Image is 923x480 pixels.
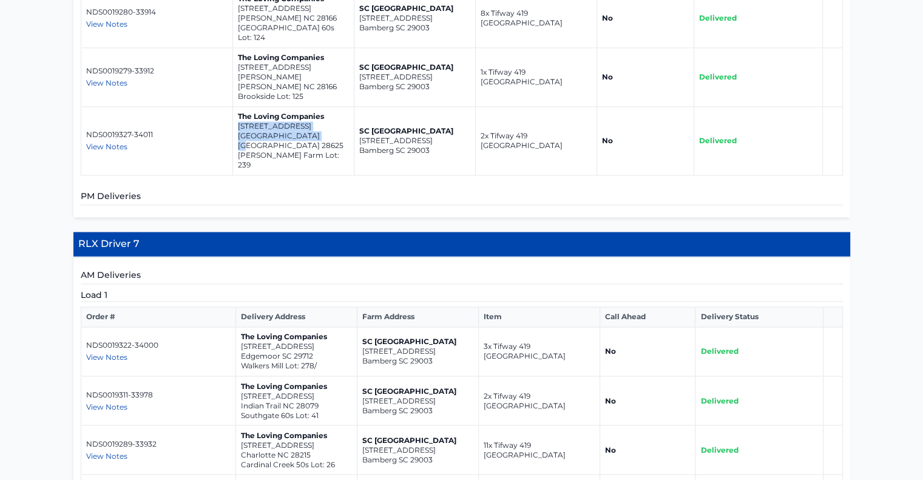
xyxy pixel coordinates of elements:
p: SC [GEOGRAPHIC_DATA] [362,386,473,396]
p: Bamberg SC 29003 [362,455,473,464]
span: Delivered [700,346,738,356]
td: 11x Tifway 419 [GEOGRAPHIC_DATA] [478,425,600,475]
p: Brookside Lot: 125 [238,92,349,101]
p: [PERSON_NAME] NC 28166 [238,13,349,23]
p: [STREET_ADDRESS] [362,445,473,455]
th: Farm Address [357,307,478,327]
span: Delivered [700,445,738,454]
p: NDS0019311-33978 [86,390,231,399]
p: Charlotte NC 28215 [241,450,352,459]
th: Item [478,307,600,327]
p: The Loving Companies [241,381,352,391]
p: SC [GEOGRAPHIC_DATA] [359,63,470,72]
p: [PERSON_NAME] Farm Lot: 239 [238,150,349,170]
th: Order # [81,307,235,327]
p: [GEOGRAPHIC_DATA] [GEOGRAPHIC_DATA] 28625 [238,131,349,150]
h5: PM Deliveries [81,190,843,205]
p: [STREET_ADDRESS] [362,396,473,405]
p: Cardinal Creek 50s Lot: 26 [241,459,352,469]
strong: No [605,445,616,454]
span: View Notes [86,353,127,362]
td: 1x Tifway 419 [GEOGRAPHIC_DATA] [476,48,597,107]
p: NDS0019327-34011 [86,130,228,140]
p: The Loving Companies [238,53,349,63]
p: NDS0019322-34000 [86,340,231,350]
th: Delivery Address [235,307,357,327]
strong: No [605,396,616,405]
p: [STREET_ADDRESS] [241,342,352,351]
p: Indian Trail NC 28079 [241,401,352,410]
td: 2x Tifway 419 [GEOGRAPHIC_DATA] [476,107,597,175]
span: View Notes [86,451,127,460]
p: [STREET_ADDRESS] [238,121,349,131]
span: Delivered [699,13,737,22]
span: View Notes [86,78,127,87]
h5: Load 1 [81,289,843,302]
p: NDS0019279-33912 [86,66,228,76]
strong: No [602,13,613,22]
p: [GEOGRAPHIC_DATA] 60s Lot: 124 [238,23,349,42]
p: Bamberg SC 29003 [362,405,473,415]
p: Bamberg SC 29003 [362,356,473,366]
td: 3x Tifway 419 [GEOGRAPHIC_DATA] [478,327,600,376]
p: Bamberg SC 29003 [359,146,470,155]
p: SC [GEOGRAPHIC_DATA] [359,126,470,136]
p: SC [GEOGRAPHIC_DATA] [362,435,473,445]
p: [STREET_ADDRESS] [241,391,352,401]
p: Walkers Mill Lot: 278/ [241,361,352,371]
p: [STREET_ADDRESS] [359,13,470,23]
th: Call Ahead [600,307,695,327]
p: SC [GEOGRAPHIC_DATA] [362,337,473,346]
strong: No [605,346,616,356]
p: [STREET_ADDRESS] [238,4,349,13]
p: Bamberg SC 29003 [359,23,470,33]
span: Delivered [699,136,737,145]
p: [STREET_ADDRESS] [359,136,470,146]
span: View Notes [86,402,127,411]
p: [STREET_ADDRESS] [362,346,473,356]
p: NDS0019289-33932 [86,439,231,448]
span: Delivered [699,72,737,81]
span: View Notes [86,19,127,29]
span: Delivered [700,396,738,405]
p: Edgemoor SC 29712 [241,351,352,361]
h5: AM Deliveries [81,269,843,284]
span: View Notes [86,142,127,151]
strong: No [602,72,613,81]
strong: No [602,136,613,145]
p: Bamberg SC 29003 [359,82,470,92]
p: [PERSON_NAME] NC 28166 [238,82,349,92]
p: [STREET_ADDRESS][PERSON_NAME] [238,63,349,82]
th: Delivery Status [695,307,823,327]
p: Southgate 60s Lot: 41 [241,410,352,420]
p: [STREET_ADDRESS] [241,440,352,450]
p: The Loving Companies [238,112,349,121]
p: SC [GEOGRAPHIC_DATA] [359,4,470,13]
h4: RLX Driver 7 [73,232,850,257]
p: The Loving Companies [241,430,352,440]
p: The Loving Companies [241,332,352,342]
td: 2x Tifway 419 [GEOGRAPHIC_DATA] [478,376,600,425]
p: NDS0019280-33914 [86,7,228,17]
p: [STREET_ADDRESS] [359,72,470,82]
